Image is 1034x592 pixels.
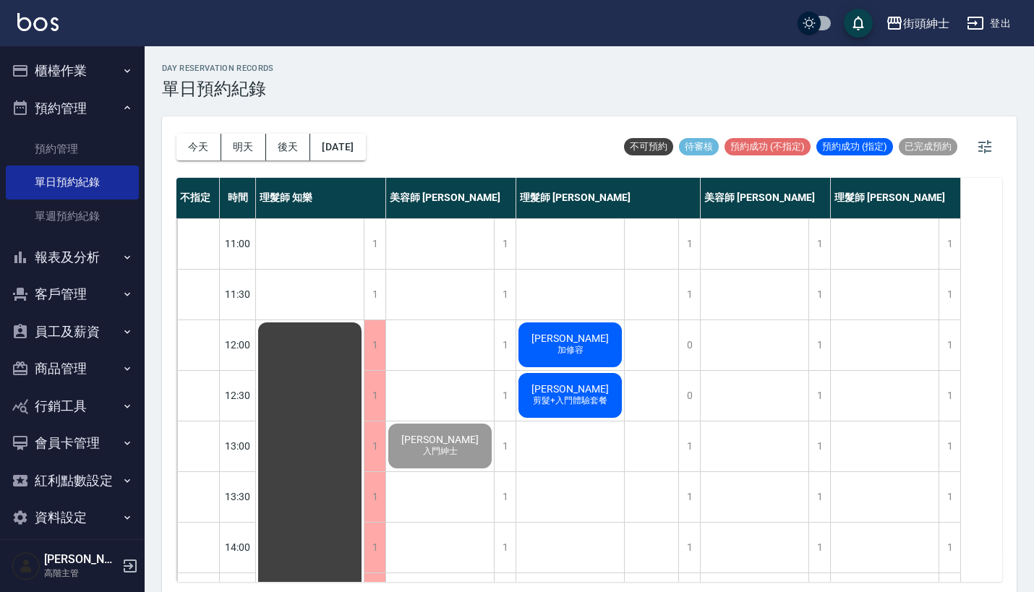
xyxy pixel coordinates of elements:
[6,239,139,276] button: 報表及分析
[256,178,386,218] div: 理髮師 知樂
[6,166,139,199] a: 單日預約紀錄
[176,178,220,218] div: 不指定
[162,64,274,73] h2: day Reservation records
[44,567,118,580] p: 高階主管
[494,320,516,370] div: 1
[494,371,516,421] div: 1
[939,472,960,522] div: 1
[808,371,830,421] div: 1
[12,552,40,580] img: Person
[364,421,385,471] div: 1
[44,552,118,567] h5: [PERSON_NAME]
[220,370,256,421] div: 12:30
[17,13,59,31] img: Logo
[725,140,811,153] span: 預約成功 (不指定)
[939,371,960,421] div: 1
[808,270,830,319] div: 1
[494,472,516,522] div: 1
[939,421,960,471] div: 1
[398,434,482,445] span: [PERSON_NAME]
[364,219,385,269] div: 1
[220,178,256,218] div: 時間
[816,140,893,153] span: 預約成功 (指定)
[162,79,274,99] h3: 單日預約紀錄
[220,421,256,471] div: 13:00
[364,270,385,319] div: 1
[844,9,873,38] button: save
[529,333,612,344] span: [PERSON_NAME]
[808,320,830,370] div: 1
[808,219,830,269] div: 1
[678,523,700,572] div: 1
[6,424,139,462] button: 會員卡管理
[939,219,960,269] div: 1
[6,52,139,90] button: 櫃檯作業
[310,134,365,160] button: [DATE]
[364,320,385,370] div: 1
[6,387,139,425] button: 行銷工具
[939,523,960,572] div: 1
[6,462,139,499] button: 紅利點數設定
[516,178,701,218] div: 理髮師 [PERSON_NAME]
[494,219,516,269] div: 1
[624,140,673,153] span: 不可預約
[221,134,266,160] button: 明天
[808,523,830,572] div: 1
[266,134,311,160] button: 後天
[939,270,960,319] div: 1
[386,178,516,218] div: 美容師 [PERSON_NAME]
[678,219,700,269] div: 1
[808,421,830,471] div: 1
[678,421,700,471] div: 1
[679,140,719,153] span: 待審核
[678,270,700,319] div: 1
[6,313,139,351] button: 員工及薪資
[420,445,461,458] span: 入門紳士
[220,269,256,319] div: 11:30
[678,320,700,370] div: 0
[6,350,139,387] button: 商品管理
[899,140,957,153] span: 已完成預約
[494,523,516,572] div: 1
[364,472,385,522] div: 1
[678,472,700,522] div: 1
[6,499,139,536] button: 資料設定
[880,9,955,38] button: 街頭紳士
[555,344,586,356] span: 加修容
[6,200,139,233] a: 單週預約紀錄
[701,178,831,218] div: 美容師 [PERSON_NAME]
[176,134,221,160] button: 今天
[220,471,256,522] div: 13:30
[808,472,830,522] div: 1
[6,132,139,166] a: 預約管理
[529,383,612,395] span: [PERSON_NAME]
[494,270,516,319] div: 1
[903,14,949,33] div: 街頭紳士
[220,522,256,572] div: 14:00
[678,371,700,421] div: 0
[6,90,139,127] button: 預約管理
[831,178,961,218] div: 理髮師 [PERSON_NAME]
[364,523,385,572] div: 1
[6,275,139,313] button: 客戶管理
[220,218,256,269] div: 11:00
[364,371,385,421] div: 1
[939,320,960,370] div: 1
[220,319,256,370] div: 12:00
[494,421,516,471] div: 1
[530,395,610,407] span: 剪髮+入門體驗套餐
[961,10,1017,37] button: 登出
